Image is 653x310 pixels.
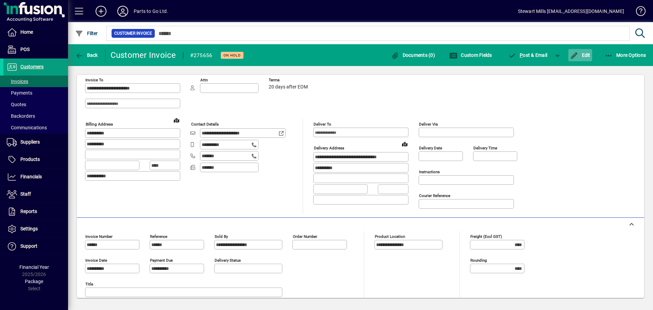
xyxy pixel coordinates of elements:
[3,134,68,151] a: Suppliers
[568,49,592,61] button: Edit
[605,52,646,58] span: More Options
[3,76,68,87] a: Invoices
[19,264,49,270] span: Financial Year
[448,49,494,61] button: Custom Fields
[375,234,405,239] mat-label: Product location
[85,78,103,82] mat-label: Invoice To
[3,168,68,185] a: Financials
[20,139,40,145] span: Suppliers
[3,203,68,220] a: Reports
[223,53,241,58] span: On hold
[269,78,309,82] span: Terms
[75,52,98,58] span: Back
[73,27,100,39] button: Filter
[419,122,438,127] mat-label: Deliver via
[75,31,98,36] span: Filter
[419,146,442,150] mat-label: Delivery date
[603,49,648,61] button: More Options
[7,79,28,84] span: Invoices
[85,234,113,239] mat-label: Invoice number
[3,87,68,99] a: Payments
[90,5,112,17] button: Add
[631,1,644,23] a: Knowledge Base
[200,78,208,82] mat-label: Attn
[449,52,492,58] span: Custom Fields
[419,169,440,174] mat-label: Instructions
[215,234,228,239] mat-label: Sold by
[25,279,43,284] span: Package
[20,191,31,197] span: Staff
[293,234,317,239] mat-label: Order number
[3,238,68,255] a: Support
[508,52,548,58] span: ost & Email
[68,49,105,61] app-page-header-button: Back
[7,102,26,107] span: Quotes
[473,146,497,150] mat-label: Delivery time
[134,6,168,17] div: Parts to Go Ltd.
[269,84,308,90] span: 20 days after EOM
[114,30,152,37] span: Customer Invoice
[505,49,551,61] button: Post & Email
[3,221,68,238] a: Settings
[20,243,37,249] span: Support
[3,110,68,122] a: Backorders
[190,50,213,61] div: #275656
[20,47,30,52] span: POS
[7,113,35,119] span: Backorders
[20,226,38,231] span: Settings
[20,157,40,162] span: Products
[20,174,42,179] span: Financials
[3,24,68,41] a: Home
[399,138,410,149] a: View on map
[3,99,68,110] a: Quotes
[73,49,100,61] button: Back
[3,151,68,168] a: Products
[85,258,107,263] mat-label: Invoice date
[85,282,93,287] mat-label: Title
[7,90,32,96] span: Payments
[570,52,590,58] span: Edit
[3,186,68,203] a: Staff
[518,6,624,17] div: Stewart Mills [EMAIL_ADDRESS][DOMAIN_NAME]
[20,64,44,69] span: Customers
[470,258,487,263] mat-label: Rounding
[150,234,167,239] mat-label: Reference
[171,115,182,126] a: View on map
[389,49,437,61] button: Documents (0)
[112,5,134,17] button: Profile
[20,209,37,214] span: Reports
[20,29,33,35] span: Home
[520,52,523,58] span: P
[419,193,450,198] mat-label: Courier Reference
[314,122,331,127] mat-label: Deliver To
[470,234,502,239] mat-label: Freight (excl GST)
[3,41,68,58] a: POS
[215,258,241,263] mat-label: Delivery status
[7,125,47,130] span: Communications
[391,52,435,58] span: Documents (0)
[3,122,68,133] a: Communications
[150,258,173,263] mat-label: Payment due
[111,50,176,61] div: Customer Invoice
